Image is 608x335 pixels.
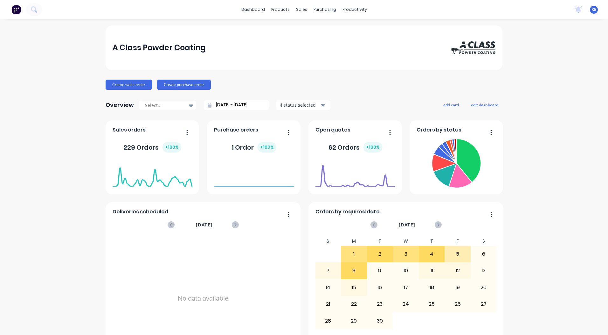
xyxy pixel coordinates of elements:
[113,41,206,54] div: A Class Powder Coating
[471,296,496,312] div: 27
[341,296,367,312] div: 22
[341,263,367,279] div: 8
[417,126,461,134] span: Orders by status
[419,237,445,246] div: T
[419,280,445,296] div: 18
[419,263,445,279] div: 11
[341,237,367,246] div: M
[367,263,393,279] div: 9
[393,280,418,296] div: 17
[315,280,341,296] div: 14
[214,126,258,134] span: Purchase orders
[393,237,419,246] div: W
[113,208,168,216] span: Deliveries scheduled
[280,102,320,108] div: 4 status selected
[363,142,382,153] div: + 100 %
[393,246,418,262] div: 3
[445,246,470,262] div: 5
[471,237,497,246] div: S
[367,237,393,246] div: T
[106,99,134,111] div: Overview
[162,142,181,153] div: + 100 %
[445,237,471,246] div: F
[471,280,496,296] div: 20
[276,100,330,110] button: 4 status selected
[591,7,597,12] span: RB
[315,126,350,134] span: Open quotes
[367,313,393,329] div: 30
[315,296,341,312] div: 21
[367,246,393,262] div: 2
[238,5,268,14] a: dashboard
[106,80,152,90] button: Create sales order
[445,280,470,296] div: 19
[268,5,293,14] div: products
[123,142,181,153] div: 229 Orders
[231,142,276,153] div: 1 Order
[467,101,502,109] button: edit dashboard
[445,263,470,279] div: 12
[341,313,367,329] div: 29
[315,237,341,246] div: S
[367,296,393,312] div: 23
[399,221,415,228] span: [DATE]
[258,142,276,153] div: + 100 %
[339,5,370,14] div: productivity
[393,296,418,312] div: 24
[341,246,367,262] div: 1
[393,263,418,279] div: 10
[293,5,310,14] div: sales
[439,101,463,109] button: add card
[328,142,382,153] div: 62 Orders
[445,296,470,312] div: 26
[471,246,496,262] div: 6
[419,296,445,312] div: 25
[341,280,367,296] div: 15
[113,126,146,134] span: Sales orders
[196,221,212,228] span: [DATE]
[310,5,339,14] div: purchasing
[419,246,445,262] div: 4
[367,280,393,296] div: 16
[471,263,496,279] div: 13
[11,5,21,14] img: Factory
[451,41,495,54] img: A Class Powder Coating
[315,263,341,279] div: 7
[315,313,341,329] div: 28
[157,80,211,90] button: Create purchase order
